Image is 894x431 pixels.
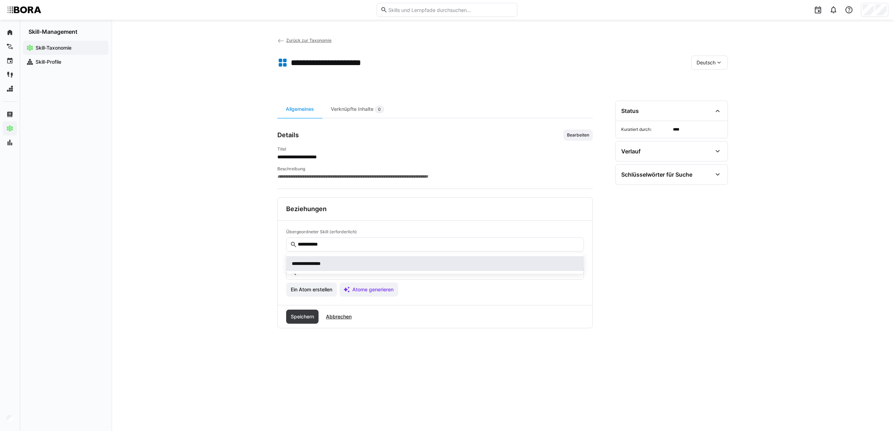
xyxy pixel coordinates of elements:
[621,171,692,178] div: Schlüsselwörter für Suche
[566,132,590,138] span: Bearbeiten
[621,127,670,132] span: Kuratiert durch:
[286,205,327,213] h3: Beziehungen
[321,310,356,324] button: Abbrechen
[351,286,395,293] span: Atome generieren
[277,166,593,172] h4: Beschreibung
[621,107,639,114] div: Status
[286,283,337,297] button: Ein Atom erstellen
[277,146,593,152] h4: Titel
[340,283,398,297] button: Atome generieren
[277,38,332,43] a: Zurück zur Taxonomie
[286,229,584,235] h4: Übergeordneter Skill (erforderlich)
[286,310,319,324] button: Speichern
[325,313,353,320] span: Abbrechen
[290,313,315,320] span: Speichern
[378,107,381,112] span: 0
[277,101,322,118] div: Allgemeines
[621,148,641,155] div: Verlauf
[277,131,299,139] h3: Details
[564,129,593,141] button: Bearbeiten
[286,38,332,43] span: Zurück zur Taxonomie
[388,7,514,13] input: Skills und Lernpfade durchsuchen…
[290,286,333,293] span: Ein Atom erstellen
[697,59,716,66] span: Deutsch
[322,101,392,118] div: Verknüpfte Inhalte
